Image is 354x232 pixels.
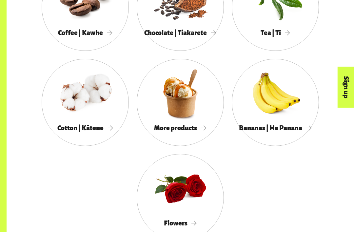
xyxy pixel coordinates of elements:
span: Cotton | Kātene [57,124,113,132]
a: Bananas | He Panana [232,59,319,146]
span: Coffee | Kawhe [58,29,112,36]
span: Bananas | He Panana [239,124,312,132]
span: More products [154,124,206,132]
span: Chocolate | Tiakarete [144,29,216,36]
a: More products [137,59,224,146]
a: Cotton | Kātene [42,59,129,146]
span: Flowers [164,220,197,227]
span: Tea | Tī [261,29,290,36]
